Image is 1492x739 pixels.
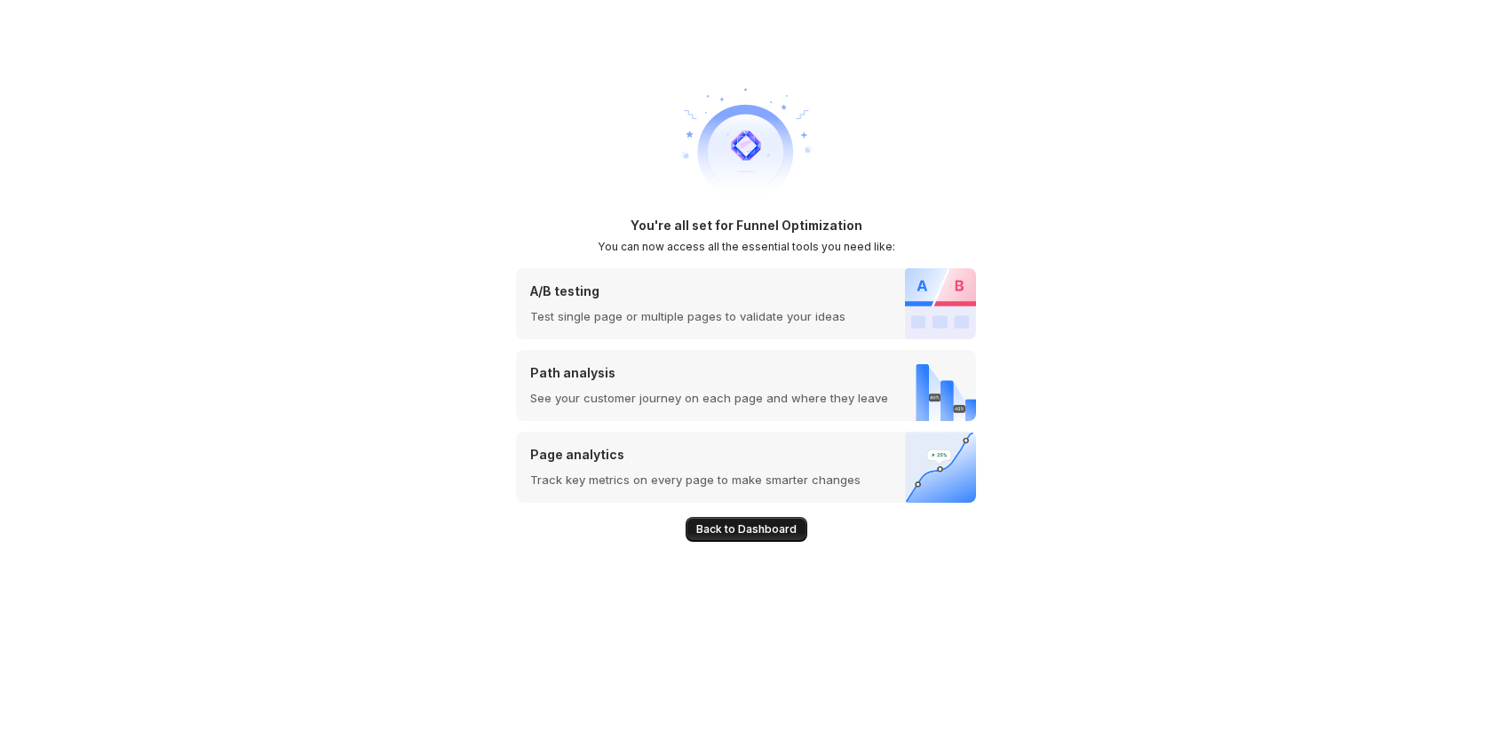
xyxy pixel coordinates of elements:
p: Path analysis [530,364,888,382]
span: Back to Dashboard [696,522,797,536]
p: Test single page or multiple pages to validate your ideas [530,307,845,325]
img: A/B testing [905,268,976,339]
p: See your customer journey on each page and where they leave [530,389,888,407]
img: Path analysis [898,350,976,421]
p: A/B testing [530,282,845,300]
p: Page analytics [530,446,861,464]
h2: You can now access all the essential tools you need like: [598,240,895,254]
img: Page analytics [905,432,976,503]
p: Track key metrics on every page to make smarter changes [530,471,861,489]
button: Back to Dashboard [686,517,807,542]
h1: You're all set for Funnel Optimization [631,217,862,234]
img: welcome [675,75,817,217]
